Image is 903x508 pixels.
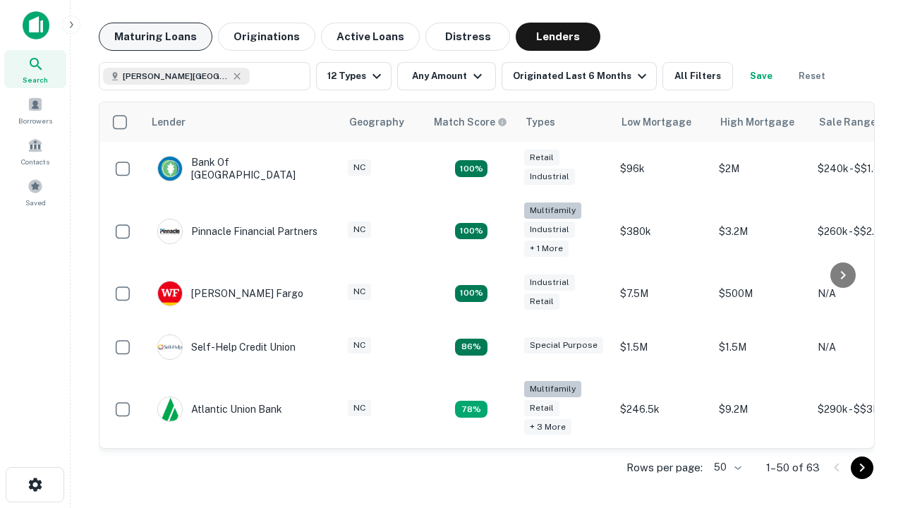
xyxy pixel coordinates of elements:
[348,400,371,416] div: NC
[341,102,425,142] th: Geography
[524,400,559,416] div: Retail
[524,150,559,166] div: Retail
[502,62,657,90] button: Originated Last 6 Months
[434,114,507,130] div: Capitalize uses an advanced AI algorithm to match your search with the best lender. The match sco...
[613,142,712,195] td: $96k
[123,70,229,83] span: [PERSON_NAME][GEOGRAPHIC_DATA], [GEOGRAPHIC_DATA]
[4,91,66,129] a: Borrowers
[626,459,703,476] p: Rows per page:
[152,114,186,131] div: Lender
[21,156,49,167] span: Contacts
[455,285,487,302] div: Matching Properties: 14, hasApolloMatch: undefined
[712,320,811,374] td: $1.5M
[819,114,876,131] div: Sale Range
[524,202,581,219] div: Multifamily
[157,397,282,422] div: Atlantic Union Bank
[524,241,569,257] div: + 1 more
[851,456,873,479] button: Go to next page
[524,274,575,291] div: Industrial
[4,132,66,170] a: Contacts
[425,23,510,51] button: Distress
[348,284,371,300] div: NC
[524,337,603,353] div: Special Purpose
[712,374,811,445] td: $9.2M
[789,62,835,90] button: Reset
[23,74,48,85] span: Search
[662,62,733,90] button: All Filters
[157,156,327,181] div: Bank Of [GEOGRAPHIC_DATA]
[321,23,420,51] button: Active Loans
[516,23,600,51] button: Lenders
[712,195,811,267] td: $3.2M
[425,102,517,142] th: Capitalize uses an advanced AI algorithm to match your search with the best lender. The match sco...
[158,397,182,421] img: picture
[524,381,581,397] div: Multifamily
[613,320,712,374] td: $1.5M
[524,222,575,238] div: Industrial
[158,282,182,306] img: picture
[622,114,691,131] div: Low Mortgage
[23,11,49,40] img: capitalize-icon.png
[455,339,487,356] div: Matching Properties: 11, hasApolloMatch: undefined
[708,457,744,478] div: 50
[4,50,66,88] a: Search
[4,173,66,211] a: Saved
[613,195,712,267] td: $380k
[348,222,371,238] div: NC
[613,374,712,445] td: $246.5k
[455,401,487,418] div: Matching Properties: 10, hasApolloMatch: undefined
[158,335,182,359] img: picture
[157,219,317,244] div: Pinnacle Financial Partners
[99,23,212,51] button: Maturing Loans
[316,62,392,90] button: 12 Types
[143,102,341,142] th: Lender
[25,197,46,208] span: Saved
[524,419,571,435] div: + 3 more
[397,62,496,90] button: Any Amount
[712,267,811,320] td: $500M
[349,114,404,131] div: Geography
[526,114,555,131] div: Types
[524,169,575,185] div: Industrial
[157,281,303,306] div: [PERSON_NAME] Fargo
[18,115,52,126] span: Borrowers
[348,159,371,176] div: NC
[832,395,903,463] iframe: Chat Widget
[157,334,296,360] div: Self-help Credit Union
[517,102,613,142] th: Types
[613,267,712,320] td: $7.5M
[348,337,371,353] div: NC
[513,68,650,85] div: Originated Last 6 Months
[158,219,182,243] img: picture
[524,294,559,310] div: Retail
[455,160,487,177] div: Matching Properties: 15, hasApolloMatch: undefined
[158,157,182,181] img: picture
[613,102,712,142] th: Low Mortgage
[434,114,504,130] h6: Match Score
[712,102,811,142] th: High Mortgage
[766,459,820,476] p: 1–50 of 63
[720,114,794,131] div: High Mortgage
[739,62,784,90] button: Save your search to get updates of matches that match your search criteria.
[455,223,487,240] div: Matching Properties: 23, hasApolloMatch: undefined
[218,23,315,51] button: Originations
[712,142,811,195] td: $2M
